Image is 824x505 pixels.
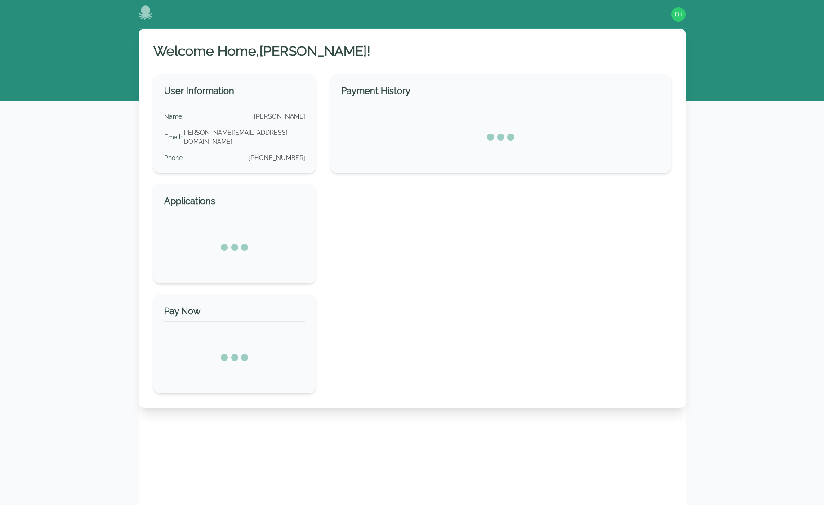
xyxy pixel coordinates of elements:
h3: Pay Now [164,305,306,322]
h3: Applications [164,195,306,211]
h3: Payment History [341,85,660,101]
h1: Welcome Home, [PERSON_NAME] ! [153,43,671,59]
div: [PERSON_NAME][EMAIL_ADDRESS][DOMAIN_NAME] [182,128,306,146]
h3: User Information [164,85,306,101]
div: [PERSON_NAME] [254,112,305,121]
div: Name : [164,112,183,121]
div: Email : [164,133,182,142]
div: [PHONE_NUMBER] [249,153,305,162]
div: Phone : [164,153,184,162]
